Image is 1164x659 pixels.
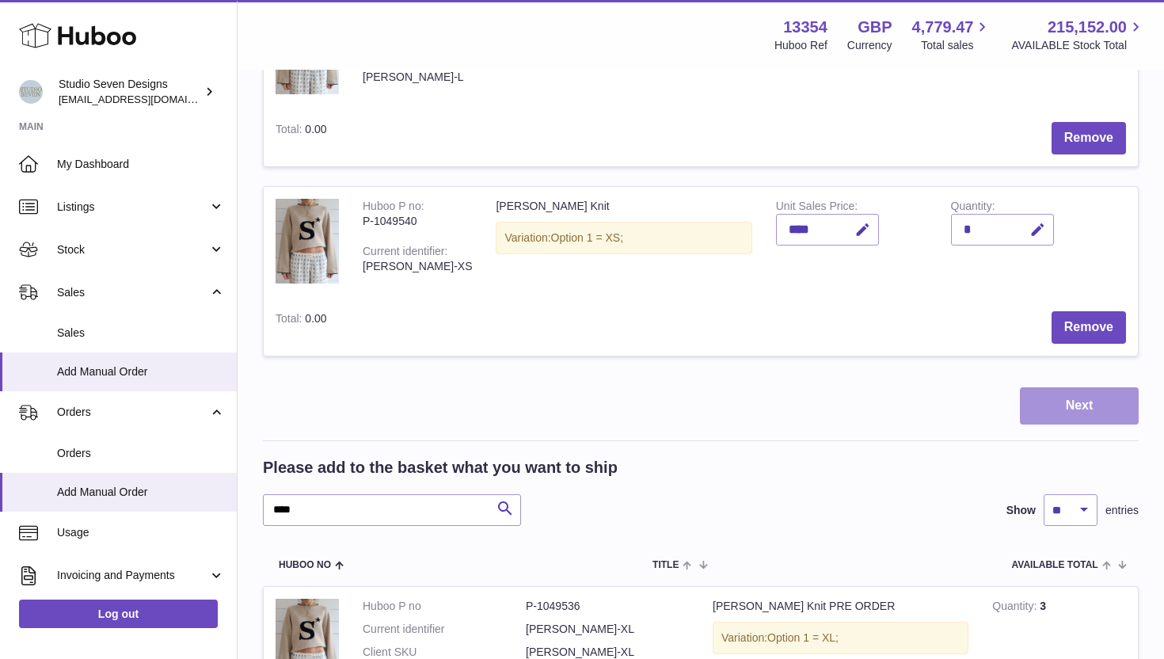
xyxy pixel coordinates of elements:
[1020,387,1139,425] button: Next
[263,457,618,478] h2: Please add to the basket what you want to ship
[912,17,974,38] span: 4,779.47
[363,245,447,261] div: Current identifier
[305,312,326,325] span: 0.00
[496,222,751,254] div: Variation:
[59,93,233,105] span: [EMAIL_ADDRESS][DOMAIN_NAME]
[858,17,892,38] strong: GBP
[951,200,995,216] label: Quantity
[551,231,623,244] span: Option 1 = XS;
[57,157,225,172] span: My Dashboard
[484,187,763,299] td: [PERSON_NAME] Knit
[1052,122,1126,154] button: Remove
[57,485,225,500] span: Add Manual Order
[912,17,992,53] a: 4,779.47 Total sales
[652,560,679,570] span: Title
[363,200,424,216] div: Huboo P no
[1052,311,1126,344] button: Remove
[992,600,1040,616] strong: Quantity
[1011,17,1145,53] a: 215,152.00 AVAILABLE Stock Total
[57,242,208,257] span: Stock
[1006,503,1036,518] label: Show
[363,259,472,274] div: [PERSON_NAME]-XS
[1011,38,1145,53] span: AVAILABLE Stock Total
[59,77,201,107] div: Studio Seven Designs
[57,568,208,583] span: Invoicing and Payments
[1105,503,1139,518] span: entries
[57,446,225,461] span: Orders
[713,622,968,654] div: Variation:
[774,38,827,53] div: Huboo Ref
[305,123,326,135] span: 0.00
[57,326,225,341] span: Sales
[783,17,827,38] strong: 13354
[363,70,464,85] div: [PERSON_NAME]-L
[19,80,43,104] img: contact.studiosevendesigns@gmail.com
[57,285,208,300] span: Sales
[276,312,305,329] label: Total
[1012,560,1098,570] span: AVAILABLE Total
[276,123,305,139] label: Total
[1048,17,1127,38] span: 215,152.00
[276,199,339,284] img: Nola Knit
[526,622,689,637] dd: [PERSON_NAME]-XL
[57,200,208,215] span: Listings
[57,405,208,420] span: Orders
[363,599,526,614] dt: Huboo P no
[57,525,225,540] span: Usage
[363,622,526,637] dt: Current identifier
[19,600,218,628] a: Log out
[767,631,839,644] span: Option 1 = XL;
[847,38,892,53] div: Currency
[921,38,991,53] span: Total sales
[57,364,225,379] span: Add Manual Order
[776,200,858,216] label: Unit Sales Price
[279,560,331,570] span: Huboo no
[526,599,689,614] dd: P-1049536
[363,214,472,229] div: P-1049540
